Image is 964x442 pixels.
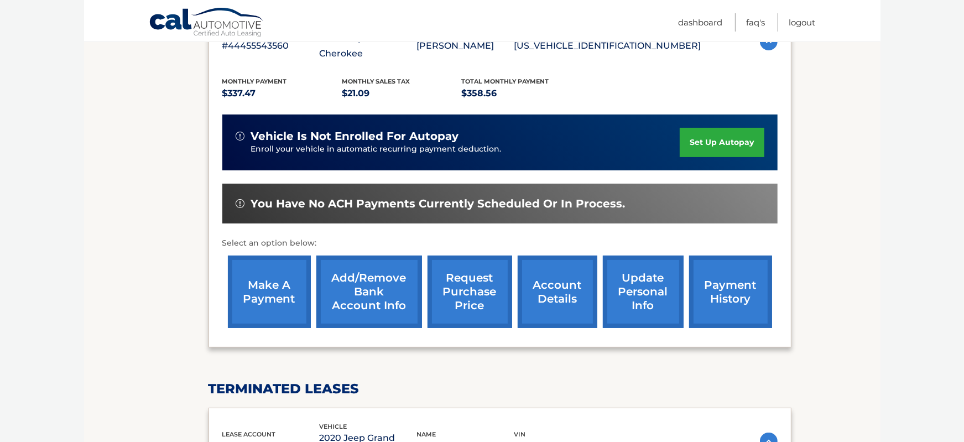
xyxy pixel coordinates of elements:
a: payment history [689,256,772,328]
p: $358.56 [462,86,582,101]
span: You have no ACH payments currently scheduled or in process. [251,197,626,211]
p: Select an option below: [222,237,778,250]
span: vin [514,430,526,438]
p: 2023 Jeep Grand Cherokee [320,30,417,61]
a: Dashboard [679,13,723,32]
img: alert-white.svg [236,132,244,141]
a: update personal info [603,256,684,328]
p: $337.47 [222,86,342,101]
p: [PERSON_NAME] [417,38,514,54]
a: Add/Remove bank account info [316,256,422,328]
span: vehicle [320,423,347,430]
span: vehicle is not enrolled for autopay [251,129,459,143]
h2: terminated leases [209,381,791,397]
span: lease account [222,430,276,438]
a: Logout [789,13,816,32]
span: Monthly sales Tax [342,77,410,85]
a: request purchase price [428,256,512,328]
span: Monthly Payment [222,77,287,85]
a: make a payment [228,256,311,328]
p: #44455543560 [222,38,320,54]
a: set up autopay [680,128,764,157]
p: $21.09 [342,86,462,101]
span: name [417,430,436,438]
p: Enroll your vehicle in automatic recurring payment deduction. [251,143,680,155]
a: account details [518,256,597,328]
img: alert-white.svg [236,199,244,208]
p: [US_VEHICLE_IDENTIFICATION_NUMBER] [514,38,701,54]
a: FAQ's [747,13,765,32]
a: Cal Automotive [149,7,265,39]
span: Total Monthly Payment [462,77,549,85]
